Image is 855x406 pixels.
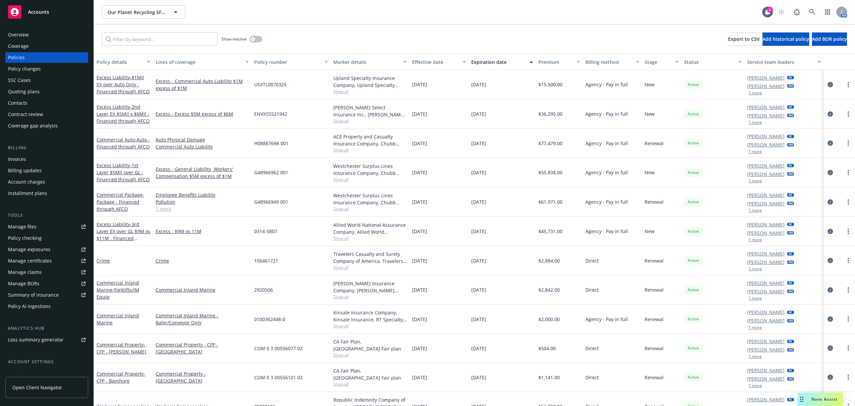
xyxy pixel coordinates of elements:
[254,316,285,323] span: 0100362448-0
[747,396,785,403] a: [PERSON_NAME]
[5,301,88,312] a: Policy AI ingestions
[471,316,486,323] span: [DATE]
[412,59,459,66] div: Effective date
[538,81,562,88] span: $15,500.00
[254,228,277,235] span: 0314-5807
[412,198,427,205] span: [DATE]
[5,188,88,199] a: Installment plans
[471,59,526,66] div: Expiration date
[748,384,762,388] button: 1 more
[94,54,153,70] button: Policy details
[748,238,762,242] button: 1 more
[748,179,762,183] button: 1 more
[8,109,43,120] div: Contract review
[333,163,407,177] div: Westchester Surplus Lines Insurance Company, Chubb Group, RT Specialty Insurance Services, LLC (R...
[471,198,486,205] span: [DATE]
[681,54,744,70] button: Status
[97,280,139,300] a: Commercial Inland Marine
[156,191,249,198] a: Employee Benefits Liability
[645,345,664,352] span: Renewal
[8,154,26,165] div: Invoices
[8,98,27,108] div: Contacts
[585,110,628,117] span: Agency - Pay in full
[8,290,59,300] div: Summary of insurance
[97,74,150,95] a: Excess Liability
[747,141,785,148] a: [PERSON_NAME]
[728,32,760,46] button: Export to CSV
[8,75,31,86] div: SSC Cases
[585,286,599,293] span: Direct
[747,74,785,81] a: [PERSON_NAME]
[156,341,249,355] a: Commercial Property - CFP - [GEOGRAPHIC_DATA]
[254,374,303,381] span: COM 0 3 00556101 02
[844,110,852,118] a: more
[156,312,249,326] a: Commercial Inland Marine - Baler/Conveyor Only
[471,345,486,352] span: [DATE]
[536,54,583,70] button: Premium
[97,192,144,212] span: - Package - Financed through AFCO
[5,98,88,108] a: Contacts
[156,370,249,384] a: Commercial Property - [GEOGRAPHIC_DATA]
[538,257,560,264] span: $2,884.00
[826,169,834,177] a: circleInformation
[254,257,278,264] span: 106461721
[8,256,52,266] div: Manage certificates
[97,258,110,264] a: Crime
[412,374,427,381] span: [DATE]
[8,267,42,278] div: Manage claims
[333,118,407,124] span: Show all
[821,5,834,19] a: Switch app
[747,221,785,228] a: [PERSON_NAME]
[538,374,560,381] span: $1,141.00
[747,171,785,178] a: [PERSON_NAME]
[762,36,809,42] span: Add historical policy
[331,54,409,70] button: Market details
[747,259,785,266] a: [PERSON_NAME]
[687,170,700,176] span: Active
[254,59,320,66] div: Policy number
[645,257,664,264] span: Renewal
[744,54,823,70] button: Service team leaders
[747,346,785,353] a: [PERSON_NAME]
[687,140,700,146] span: Active
[5,120,88,131] a: Coverage gap analysis
[471,110,486,117] span: [DATE]
[806,5,819,19] a: Search
[333,104,407,118] div: [PERSON_NAME] Select Insurance Inc., [PERSON_NAME] Insurance Group, Ltd., RT Specialty Insurance ...
[747,133,785,140] a: [PERSON_NAME]
[5,52,88,63] a: Policies
[8,233,42,243] div: Policy checking
[687,316,700,322] span: Active
[97,221,150,248] a: Excess Liability
[8,368,37,379] div: Service team
[826,139,834,147] a: circleInformation
[156,110,249,117] a: Excess - Excess $5M excess of $6M
[748,91,762,95] button: 1 more
[585,345,599,352] span: Direct
[412,169,427,176] span: [DATE]
[8,41,29,52] div: Coverage
[798,393,843,406] button: Nova Assist
[585,316,628,323] span: Agency - Pay in full
[254,345,303,352] span: COM 0 3 00556077 02
[775,5,788,19] a: Start snowing
[97,162,150,183] a: Excess Liability
[844,286,852,294] a: more
[471,140,486,147] span: [DATE]
[687,374,700,380] span: Active
[645,374,664,381] span: Renewal
[748,208,762,212] button: 1 more
[333,280,407,294] div: [PERSON_NAME] Insurance Company, [PERSON_NAME] Insurance Group, Deans and [PERSON_NAME]
[844,227,852,235] a: more
[471,374,486,381] span: [DATE]
[748,120,762,124] button: 1 more
[585,228,628,235] span: Agency - Pay in full
[538,140,562,147] span: $77,479.00
[747,192,785,199] a: [PERSON_NAME]
[5,368,88,379] a: Service team
[538,316,560,323] span: $2,000.00
[8,334,63,345] div: Loss summary generator
[333,338,407,352] div: CA Fair Plan, [GEOGRAPHIC_DATA] Fair plan
[645,110,655,117] span: New
[333,250,407,265] div: Travelers Casualty and Surety Company of America, Travelers Insurance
